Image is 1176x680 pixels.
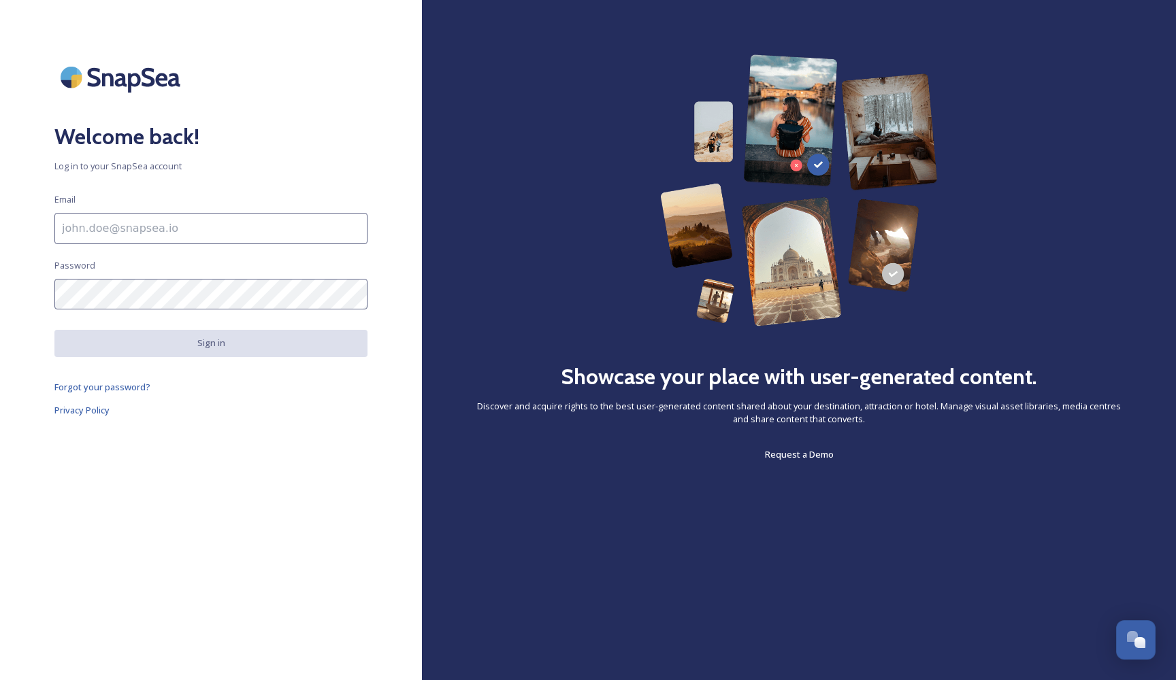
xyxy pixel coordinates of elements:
[54,379,367,395] a: Forgot your password?
[561,360,1037,393] h2: Showcase your place with user-generated content.
[1116,620,1156,660] button: Open Chat
[54,402,367,418] a: Privacy Policy
[54,404,110,416] span: Privacy Policy
[54,120,367,153] h2: Welcome back!
[54,160,367,173] span: Log in to your SnapSea account
[54,330,367,356] button: Sign in
[476,400,1122,426] span: Discover and acquire rights to the best user-generated content shared about your destination, att...
[54,259,95,272] span: Password
[54,381,150,393] span: Forgot your password?
[660,54,938,326] img: 63b42ca75bacad526042e722_Group%20154-p-800.png
[54,54,191,100] img: SnapSea Logo
[765,446,834,462] a: Request a Demo
[765,448,834,460] span: Request a Demo
[54,193,76,206] span: Email
[54,213,367,244] input: john.doe@snapsea.io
